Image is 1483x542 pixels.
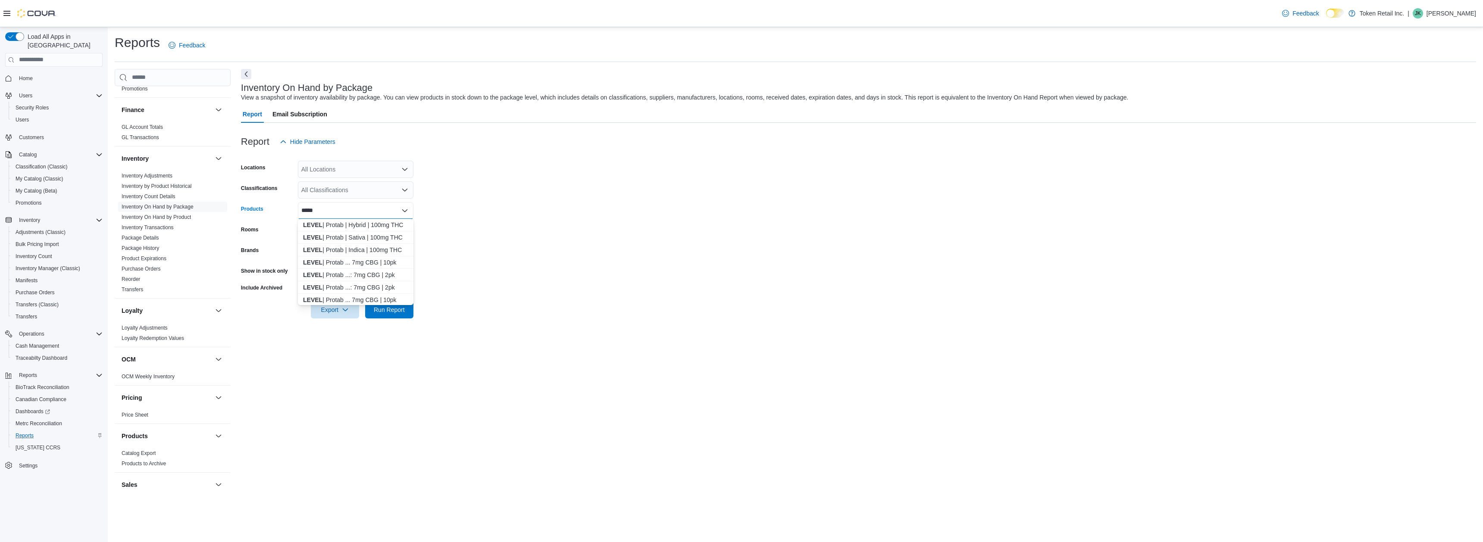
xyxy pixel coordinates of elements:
[122,266,161,272] a: Purchase Orders
[12,442,64,453] a: [US_STATE] CCRS
[241,185,278,192] label: Classifications
[122,374,175,380] a: OCM Weekly Inventory
[311,301,359,318] button: Export
[12,275,41,286] a: Manifests
[16,408,50,415] span: Dashboards
[12,341,63,351] a: Cash Management
[122,224,174,231] a: Inventory Transactions
[9,250,106,262] button: Inventory Count
[19,92,32,99] span: Users
[122,335,184,341] a: Loyalty Redemption Values
[122,306,212,315] button: Loyalty
[16,384,69,391] span: BioTrack Reconciliation
[303,233,408,242] div: | Protab | Sativa | 100mg THC
[12,174,67,184] a: My Catalog (Classic)
[12,115,103,125] span: Users
[298,219,413,231] button: LEVEL | Protab | Hybrid | 100mg THC
[16,329,48,339] button: Operations
[12,227,69,237] a: Adjustments (Classic)
[122,480,212,489] button: Sales
[2,369,106,381] button: Reports
[9,274,106,287] button: Manifests
[19,462,38,469] span: Settings
[16,313,37,320] span: Transfers
[241,69,251,79] button: Next
[1292,9,1319,18] span: Feedback
[243,106,262,123] span: Report
[303,221,408,229] div: | Protab | Hybrid | 100mg THC
[2,328,106,340] button: Operations
[17,9,56,18] img: Cova
[298,256,413,269] button: LEVEL | Protab | LIGHTS OUT | 40mg THC : 25mg CBN : 7mg CBG | 10pk
[213,305,224,316] button: Loyalty
[1427,8,1476,19] p: [PERSON_NAME]
[16,370,103,380] span: Reports
[241,164,266,171] label: Locations
[303,283,408,292] div: | Protab ...: 7mg CBG | 2pk
[12,275,103,286] span: Manifests
[122,355,136,364] h3: OCM
[12,311,103,322] span: Transfers
[9,173,106,185] button: My Catalog (Classic)
[12,353,71,363] a: Traceabilty Dashboard
[298,269,413,281] button: LEVEL | Protab | LIGHTS OUT | 40mg THC : 25mg CBN : 7mg CBG | 2pk
[16,116,29,123] span: Users
[16,265,80,272] span: Inventory Manager (Classic)
[303,246,322,253] strong: LEVEL
[16,343,59,349] span: Cash Management
[241,268,288,274] label: Show in stock only
[213,105,224,115] button: Finance
[9,311,106,323] button: Transfers
[122,154,212,163] button: Inventory
[19,151,37,158] span: Catalog
[12,186,61,196] a: My Catalog (Beta)
[9,299,106,311] button: Transfers (Classic)
[241,206,263,212] label: Products
[16,150,103,160] span: Catalog
[16,215,44,225] button: Inventory
[122,355,212,364] button: OCM
[241,226,259,233] label: Rooms
[303,296,408,304] div: | Protab ... 7mg CBG | 10pk
[9,102,106,114] button: Security Roles
[12,442,103,453] span: Washington CCRS
[16,396,66,403] span: Canadian Compliance
[5,69,103,494] nav: Complex example
[1326,9,1344,18] input: Dark Mode
[303,258,408,267] div: | Protab ... 7mg CBG | 10pk
[122,245,159,251] a: Package History
[16,90,103,101] span: Users
[298,294,413,306] button: LEVEL | Protab | BOOST | 40mg THC : 25mg THC-V : 7mg CBG | 10pk
[2,90,106,102] button: Users
[12,162,103,172] span: Classification (Classic)
[122,106,212,114] button: Finance
[179,41,205,50] span: Feedback
[9,430,106,442] button: Reports
[12,162,71,172] a: Classification (Classic)
[16,461,41,471] a: Settings
[241,247,259,254] label: Brands
[16,132,47,143] a: Customers
[401,166,408,173] button: Open list of options
[12,287,103,298] span: Purchase Orders
[9,381,106,393] button: BioTrack Reconciliation
[19,75,33,82] span: Home
[16,229,66,236] span: Adjustments (Classic)
[122,393,142,402] h3: Pricing
[122,204,194,210] a: Inventory On Hand by Package
[12,406,103,417] span: Dashboards
[12,198,103,208] span: Promotions
[122,193,175,199] a: Inventory Count Details
[12,251,103,262] span: Inventory Count
[12,287,58,298] a: Purchase Orders
[374,305,405,314] span: Run Report
[9,185,106,197] button: My Catalog (Beta)
[16,187,57,194] span: My Catalog (Beta)
[2,149,106,161] button: Catalog
[12,227,103,237] span: Adjustments (Classic)
[16,90,36,101] button: Users
[241,93,1129,102] div: View a snapshot of inventory availability by package. You can view products in stock down to the ...
[241,284,282,291] label: Include Archived
[213,153,224,164] button: Inventory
